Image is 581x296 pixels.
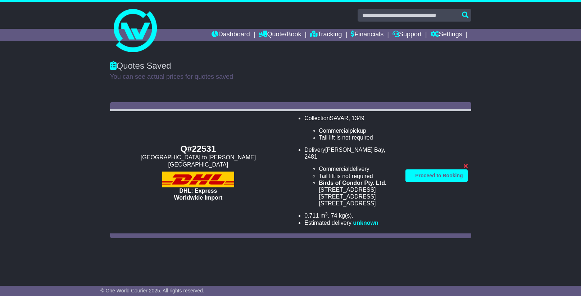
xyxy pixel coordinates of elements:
img: DHL: Express Worldwide Import [162,172,234,187]
li: pickup [319,127,398,134]
span: 0.711 [304,213,319,219]
span: m . [321,213,329,219]
p: You can see actual prices for quotes saved [110,73,471,81]
div: [STREET_ADDRESS] [319,186,398,193]
div: Q#22531 [114,144,283,154]
div: Quotes Saved [110,61,471,71]
span: [PERSON_NAME] Bay [325,147,383,153]
li: Delivery [304,146,398,207]
a: Tracking [310,29,342,41]
a: Settings [431,29,462,41]
div: [STREET_ADDRESS] [319,200,398,207]
span: © One World Courier 2025. All rights reserved. [100,288,204,293]
a: Proceed to Booking [405,169,467,182]
span: unknown [353,220,378,226]
span: Commercial [319,166,349,172]
li: Tail lift is not required [319,134,398,141]
li: Collection [304,115,398,141]
div: Birds of Condor Pty. Ltd. [319,179,398,186]
span: 74 [331,213,337,219]
a: Support [392,29,422,41]
a: Dashboard [212,29,250,41]
li: Tail lift is not required [319,173,398,179]
div: [GEOGRAPHIC_DATA] to [PERSON_NAME][GEOGRAPHIC_DATA] [114,154,283,168]
li: delivery [319,165,398,172]
span: , 1349 [348,115,364,121]
span: Commercial [319,128,349,134]
a: Quote/Book [259,29,301,41]
sup: 3 [325,211,328,217]
li: Estimated delivery [304,219,398,226]
span: kg(s). [339,213,353,219]
span: DHL: Express Worldwide Import [174,188,222,201]
span: , 2481 [304,147,385,160]
a: Financials [351,29,383,41]
span: SAVAR [330,115,349,121]
div: [STREET_ADDRESS] [319,193,398,200]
